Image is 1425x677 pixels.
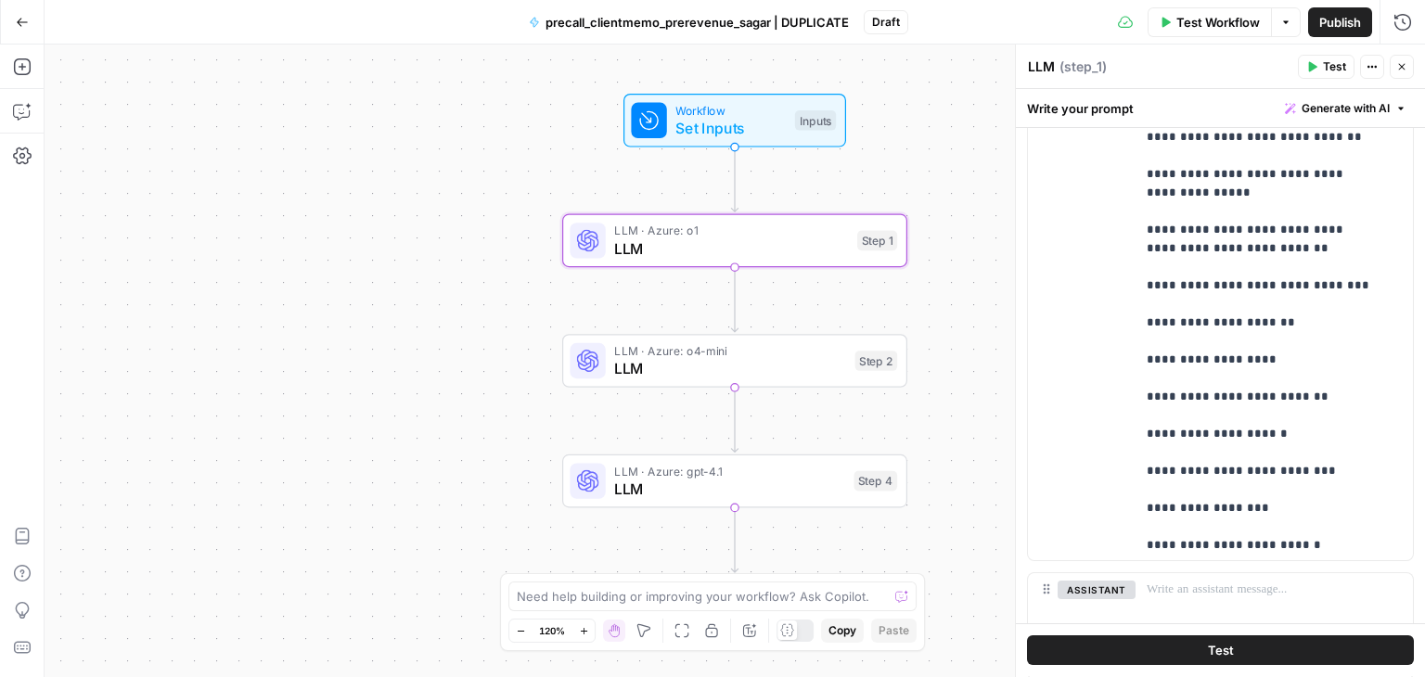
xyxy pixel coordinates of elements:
span: precall_clientmemo_prerevenue_sagar | DUPLICATE [546,13,849,32]
button: Test [1298,55,1354,79]
div: Write your prompt [1016,89,1425,127]
span: Test Workflow [1176,13,1260,32]
button: Generate with AI [1277,96,1414,121]
button: Publish [1308,7,1372,37]
div: Step 2 [855,351,898,371]
span: LLM [614,237,848,260]
button: Copy [821,619,864,643]
div: WorkflowSet InputsInputs [562,94,907,147]
span: Generate with AI [1302,100,1390,117]
div: assistant [1028,573,1121,658]
button: precall_clientmemo_prerevenue_sagar | DUPLICATE [518,7,860,37]
button: assistant [1058,581,1136,599]
span: Test [1323,58,1346,75]
span: LLM · Azure: o4-mini [614,342,846,360]
span: Set Inputs [675,117,786,139]
div: LLM · Azure: gpt-4.1LLMStep 4 [562,454,907,508]
g: Edge from step_2 to step_4 [731,387,738,452]
div: LLM · Azure: o4-miniLLMStep 2 [562,334,907,388]
button: Test Workflow [1148,7,1271,37]
span: Publish [1319,13,1361,32]
span: 120% [539,623,565,638]
span: Draft [872,14,900,31]
div: LLM · Azure: o1LLMStep 1 [562,214,907,268]
g: Edge from step_4 to end [731,507,738,572]
button: Test [1027,636,1414,666]
g: Edge from start to step_1 [731,147,738,211]
div: Step 1 [857,231,897,251]
div: Inputs [795,110,836,131]
span: Workflow [675,101,786,119]
span: LLM [614,478,844,500]
span: LLM [614,357,846,379]
span: LLM · Azure: gpt-4.1 [614,462,844,479]
span: LLM · Azure: o1 [614,222,848,239]
g: Edge from step_1 to step_2 [731,267,738,332]
span: Copy [828,622,856,639]
div: Step 4 [854,471,897,492]
span: Paste [879,622,909,639]
textarea: LLM [1028,57,1055,76]
span: Test [1208,642,1234,660]
button: Paste [871,619,917,643]
span: ( step_1 ) [1059,57,1107,76]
